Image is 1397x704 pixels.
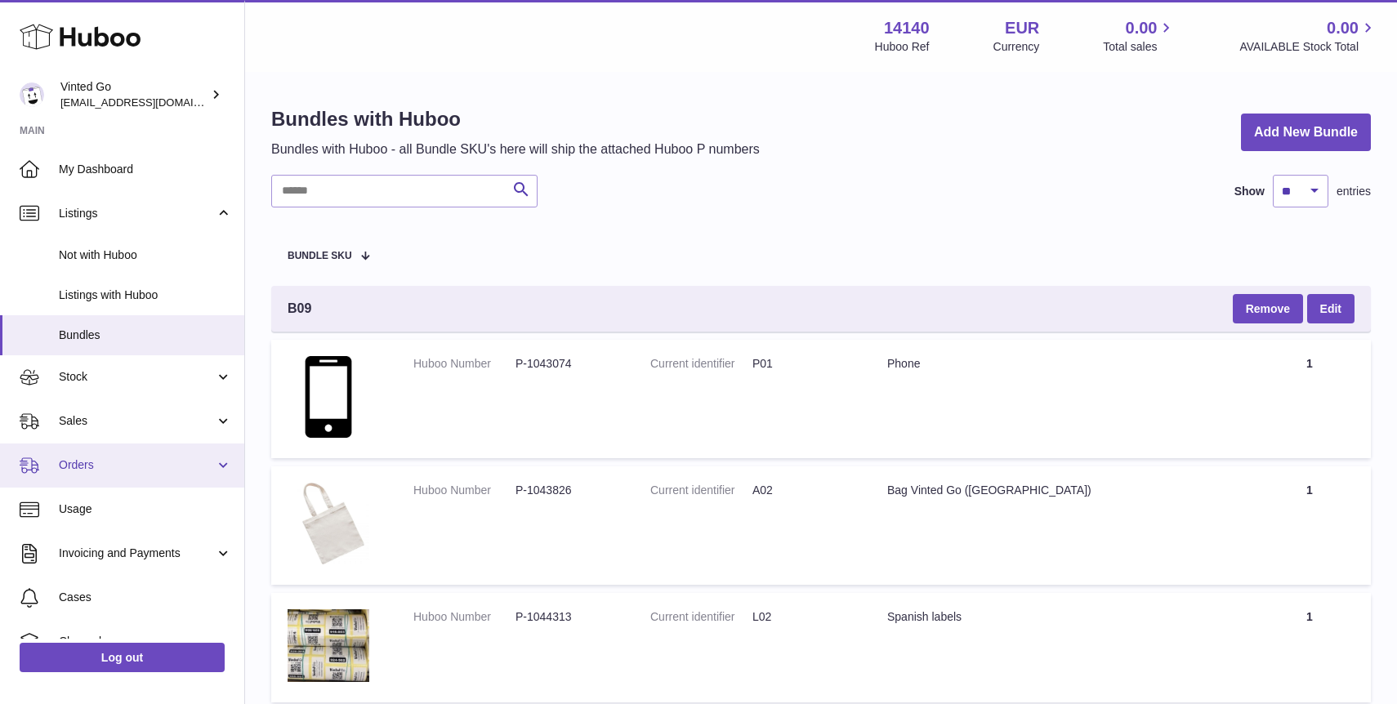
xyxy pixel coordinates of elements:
[650,356,752,372] dt: Current identifier
[271,106,760,132] h1: Bundles with Huboo
[752,356,855,372] dd: P01
[1239,39,1377,55] span: AVAILABLE Stock Total
[288,300,311,318] span: B09
[516,483,618,498] dd: P-1043826
[288,609,369,682] img: Spanish labels
[59,287,232,303] span: Listings with Huboo
[1248,466,1371,585] td: 1
[59,501,232,517] span: Usage
[650,483,752,498] dt: Current identifier
[59,162,232,177] span: My Dashboard
[59,590,232,605] span: Cases
[1233,294,1303,323] button: Remove
[59,457,215,473] span: Orders
[887,356,1232,372] div: Phone
[1241,114,1371,152] a: Add New Bundle
[59,247,232,263] span: Not with Huboo
[413,609,516,625] dt: Huboo Number
[59,327,232,343] span: Bundles
[1248,340,1371,458] td: 1
[288,356,369,438] img: Phone
[1239,17,1377,55] a: 0.00 AVAILABLE Stock Total
[271,140,760,158] p: Bundles with Huboo - all Bundle SKU's here will ship the attached Huboo P numbers
[516,356,618,372] dd: P-1043074
[884,17,930,39] strong: 14140
[1234,184,1265,199] label: Show
[20,82,44,107] img: giedre.bartusyte@vinted.com
[413,356,516,372] dt: Huboo Number
[993,39,1040,55] div: Currency
[59,413,215,429] span: Sales
[1248,593,1371,702] td: 1
[1307,294,1355,323] a: Edit
[413,483,516,498] dt: Huboo Number
[650,609,752,625] dt: Current identifier
[59,634,232,649] span: Channels
[288,483,369,564] img: Bag Vinted Go (Spain)
[1005,17,1039,39] strong: EUR
[59,369,215,385] span: Stock
[1327,17,1359,39] span: 0.00
[288,251,352,261] span: Bundle SKU
[516,609,618,625] dd: P-1044313
[60,96,240,109] span: [EMAIL_ADDRESS][DOMAIN_NAME]
[1126,17,1158,39] span: 0.00
[752,609,855,625] dd: L02
[1103,39,1176,55] span: Total sales
[59,546,215,561] span: Invoicing and Payments
[60,79,208,110] div: Vinted Go
[752,483,855,498] dd: A02
[875,39,930,55] div: Huboo Ref
[59,206,215,221] span: Listings
[887,609,1232,625] div: Spanish labels
[1337,184,1371,199] span: entries
[887,483,1232,498] div: Bag Vinted Go ([GEOGRAPHIC_DATA])
[20,643,225,672] a: Log out
[1103,17,1176,55] a: 0.00 Total sales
